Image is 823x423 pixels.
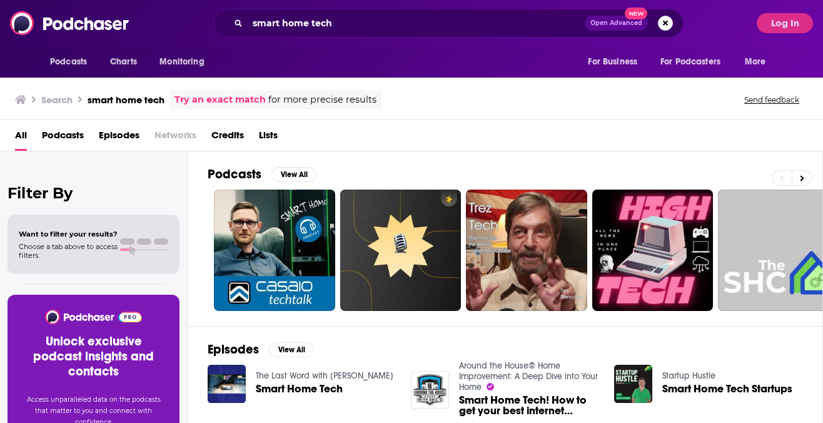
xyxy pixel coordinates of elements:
[19,230,118,238] span: Want to filter your results?
[579,50,653,74] button: open menu
[256,370,393,381] a: The Last Word with Matt Cooper
[23,334,164,379] h3: Unlock exclusive podcast insights and contacts
[269,342,314,357] button: View All
[662,384,792,394] a: Smart Home Tech Startups
[625,8,647,19] span: New
[174,93,266,107] a: Try an exact match
[411,371,449,409] img: Smart Home Tech! How to get your best internet connection and new smart home tech for 2021
[99,125,139,151] a: Episodes
[736,50,782,74] button: open menu
[256,384,343,394] a: Smart Home Tech
[271,167,316,182] button: View All
[590,20,642,26] span: Open Advanced
[585,16,648,31] button: Open AdvancedNew
[459,360,598,392] a: Around the House® Home Improvement: A Deep Dive into Your Home
[213,9,684,38] div: Search podcasts, credits, & more...
[662,370,715,381] a: Startup Hustle
[208,166,261,182] h2: Podcasts
[208,365,246,403] img: Smart Home Tech
[50,53,87,71] span: Podcasts
[757,13,813,33] button: Log In
[41,50,103,74] button: open menu
[88,94,164,106] h3: smart home tech
[8,184,179,202] h2: Filter By
[588,53,637,71] span: For Business
[10,11,130,35] img: Podchaser - Follow, Share and Rate Podcasts
[42,125,84,151] a: Podcasts
[154,125,196,151] span: Networks
[268,93,376,107] span: for more precise results
[248,13,585,33] input: Search podcasts, credits, & more...
[660,53,720,71] span: For Podcasters
[159,53,204,71] span: Monitoring
[208,342,259,357] h2: Episodes
[41,94,73,106] h3: Search
[151,50,220,74] button: open menu
[110,53,137,71] span: Charts
[211,125,244,151] a: Credits
[652,50,739,74] button: open menu
[745,53,766,71] span: More
[740,94,803,105] button: Send feedback
[459,395,599,416] a: Smart Home Tech! How to get your best internet connection and new smart home tech for 2021
[259,125,278,151] a: Lists
[208,166,316,182] a: PodcastsView All
[19,242,118,260] span: Choose a tab above to access filters.
[44,310,143,324] img: Podchaser - Follow, Share and Rate Podcasts
[208,342,314,357] a: EpisodesView All
[614,365,652,403] img: Smart Home Tech Startups
[102,50,144,74] a: Charts
[15,125,27,151] a: All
